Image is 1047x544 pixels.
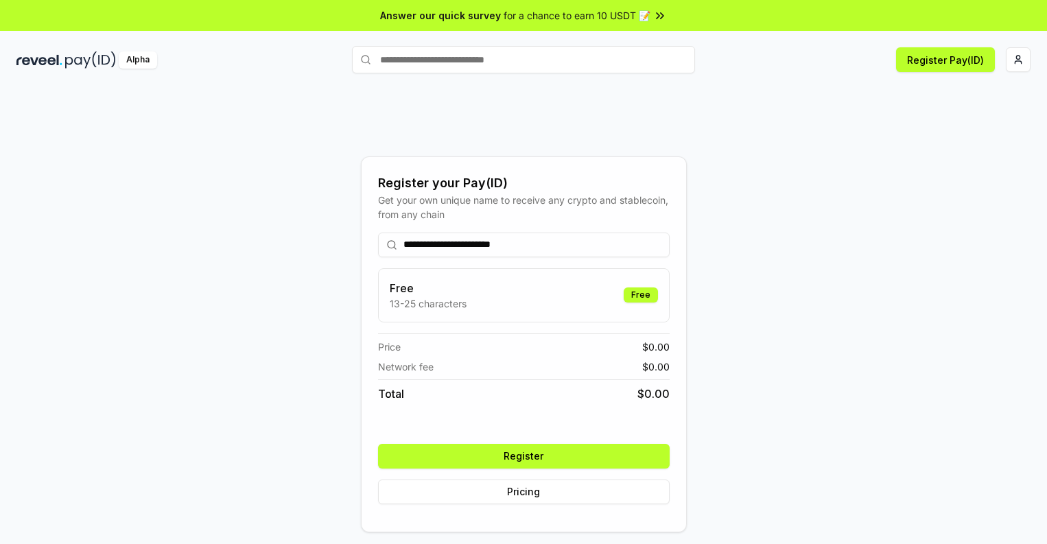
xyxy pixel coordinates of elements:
[390,280,467,296] h3: Free
[378,444,670,469] button: Register
[119,51,157,69] div: Alpha
[896,47,995,72] button: Register Pay(ID)
[16,51,62,69] img: reveel_dark
[637,386,670,402] span: $ 0.00
[642,340,670,354] span: $ 0.00
[390,296,467,311] p: 13-25 characters
[378,386,404,402] span: Total
[504,8,650,23] span: for a chance to earn 10 USDT 📝
[642,359,670,374] span: $ 0.00
[624,287,658,303] div: Free
[378,340,401,354] span: Price
[378,359,434,374] span: Network fee
[65,51,116,69] img: pay_id
[378,193,670,222] div: Get your own unique name to receive any crypto and stablecoin, from any chain
[380,8,501,23] span: Answer our quick survey
[378,480,670,504] button: Pricing
[378,174,670,193] div: Register your Pay(ID)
